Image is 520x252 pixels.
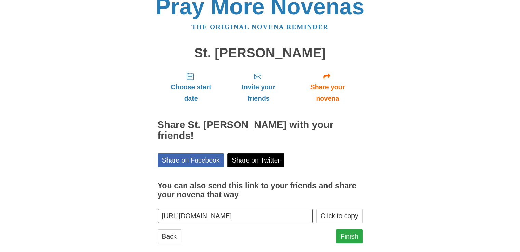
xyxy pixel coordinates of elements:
h1: St. [PERSON_NAME] [158,46,363,60]
a: Share on Facebook [158,153,224,167]
a: Finish [336,229,363,243]
h3: You can also send this link to your friends and share your novena that way [158,182,363,199]
span: Invite your friends [231,82,285,104]
span: Choose start date [164,82,218,104]
a: Choose start date [158,67,225,108]
button: Click to copy [316,209,363,223]
h2: Share St. [PERSON_NAME] with your friends! [158,120,363,141]
a: The original novena reminder [191,23,329,30]
a: Share on Twitter [227,153,284,167]
span: Share your novena [299,82,356,104]
a: Back [158,229,181,243]
a: Share your novena [293,67,363,108]
a: Invite your friends [224,67,292,108]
